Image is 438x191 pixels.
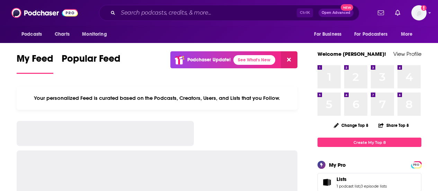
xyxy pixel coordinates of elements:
button: open menu [396,28,421,41]
a: 1 podcast list [337,184,360,189]
span: Charts [55,29,70,39]
a: Charts [50,28,74,41]
span: Lists [337,176,347,182]
span: Monitoring [82,29,107,39]
p: Podchaser Update! [187,57,231,63]
div: My Pro [329,162,346,168]
a: 0 episode lists [360,184,387,189]
img: Podchaser - Follow, Share and Rate Podcasts [11,6,78,19]
button: open menu [77,28,116,41]
a: Lists [320,177,334,187]
button: Change Top 8 [330,121,373,130]
a: Lists [337,176,387,182]
a: Popular Feed [62,53,120,74]
a: View Profile [393,51,421,57]
span: More [401,29,413,39]
span: New [341,4,353,11]
img: User Profile [411,5,427,20]
a: My Feed [17,53,53,74]
a: Show notifications dropdown [375,7,387,19]
button: Share Top 8 [378,119,409,132]
div: Search podcasts, credits, & more... [99,5,359,21]
span: Open Advanced [322,11,350,15]
button: open menu [309,28,350,41]
a: PRO [412,162,420,167]
button: Show profile menu [411,5,427,20]
span: Ctrl K [297,8,313,17]
span: For Business [314,29,341,39]
span: Logged in as LBraverman [411,5,427,20]
span: Podcasts [21,29,42,39]
span: For Podcasters [354,29,387,39]
a: Show notifications dropdown [392,7,403,19]
svg: Add a profile image [421,5,427,11]
div: Your personalized Feed is curated based on the Podcasts, Creators, Users, and Lists that you Follow. [17,86,297,110]
button: open menu [350,28,397,41]
input: Search podcasts, credits, & more... [118,7,297,18]
span: My Feed [17,53,53,69]
a: Create My Top 8 [318,138,421,147]
span: , [360,184,360,189]
button: open menu [17,28,51,41]
a: Welcome [PERSON_NAME]! [318,51,386,57]
button: Open AdvancedNew [319,9,354,17]
a: See What's New [233,55,275,65]
span: Popular Feed [62,53,120,69]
